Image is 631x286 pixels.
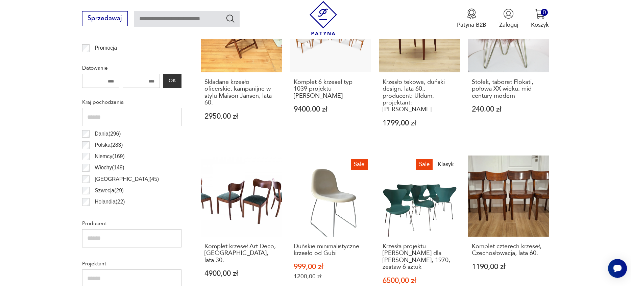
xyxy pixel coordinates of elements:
img: Ikona koszyka [535,8,545,19]
p: 4900,00 zł [204,270,278,277]
a: Sprzedawaj [82,16,128,22]
p: Producent [82,219,181,228]
button: Sprzedawaj [82,11,128,26]
button: OK [163,74,181,88]
p: Datowanie [82,64,181,72]
p: 240,00 zł [472,106,545,113]
p: Zaloguj [499,21,518,29]
h3: Krzesła projektu [PERSON_NAME] dla [PERSON_NAME], 1970, zestaw 6 sztuk [383,243,456,271]
a: Ikona medaluPatyna B2B [457,8,486,29]
p: Polska ( 283 ) [95,141,123,149]
button: Szukaj [225,14,235,23]
p: 9400,00 zł [294,106,367,113]
h3: Duńskie minimalistyczne krzesło od Gubi [294,243,367,257]
h3: Komplet czterech krzeseł, Czechosłowacja, lata 60. [472,243,545,257]
p: 2950,00 zł [204,113,278,120]
p: Niemcy ( 169 ) [95,152,124,161]
p: 1190,00 zł [472,263,545,270]
h3: Stołek, taboret Flokati, połowa XX wieku, mid century modern [472,79,545,99]
h3: Komplet krzeseł Art Deco, [GEOGRAPHIC_DATA], lata 30. [204,243,278,264]
div: 0 [541,9,548,16]
p: [GEOGRAPHIC_DATA] ( 45 ) [95,175,159,184]
iframe: Smartsupp widget button [608,259,627,278]
p: Projektant [82,259,181,268]
p: Szwecja ( 29 ) [95,186,124,195]
p: 999,00 zł [294,263,367,270]
h3: Komplet 6 krzeseł typ 1039 projektu [PERSON_NAME] [294,79,367,99]
p: Dania ( 296 ) [95,129,121,138]
p: Patyna B2B [457,21,486,29]
h3: Składane krzesło oficerskie, kampanijne w stylu Maison Jansen, lata 60. [204,79,278,106]
p: 1200,00 zł [294,273,367,280]
p: Koszyk [531,21,549,29]
img: Patyna - sklep z meblami i dekoracjami vintage [306,1,340,35]
p: Czechy ( 22 ) [95,209,122,218]
h3: Krzesło tekowe, duński design, lata 60., producent: Uldum, projektant: [PERSON_NAME] [383,79,456,113]
img: Ikona medalu [466,8,477,19]
p: 6500,00 zł [383,277,456,284]
button: 0Koszyk [531,8,549,29]
p: 1799,00 zł [383,120,456,127]
img: Ikonka użytkownika [503,8,514,19]
button: Patyna B2B [457,8,486,29]
p: Kraj pochodzenia [82,98,181,106]
button: Zaloguj [499,8,518,29]
p: Holandia ( 22 ) [95,197,125,206]
p: Promocja [95,44,117,52]
p: Włochy ( 149 ) [95,163,124,172]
